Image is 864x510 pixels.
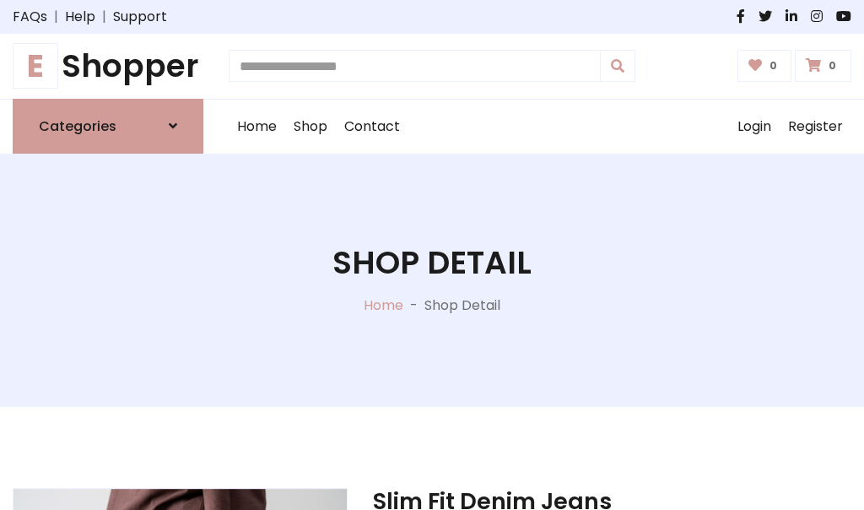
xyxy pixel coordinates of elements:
[737,50,792,82] a: 0
[13,7,47,27] a: FAQs
[13,43,58,89] span: E
[13,47,203,85] a: EShopper
[780,100,851,154] a: Register
[332,244,532,282] h1: Shop Detail
[403,296,424,316] p: -
[729,100,780,154] a: Login
[824,58,840,73] span: 0
[39,118,116,134] h6: Categories
[47,7,65,27] span: |
[285,100,336,154] a: Shop
[336,100,408,154] a: Contact
[229,100,285,154] a: Home
[795,50,851,82] a: 0
[13,47,203,85] h1: Shopper
[95,7,113,27] span: |
[113,7,167,27] a: Support
[13,99,203,154] a: Categories
[65,7,95,27] a: Help
[424,296,500,316] p: Shop Detail
[364,296,403,315] a: Home
[765,58,781,73] span: 0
